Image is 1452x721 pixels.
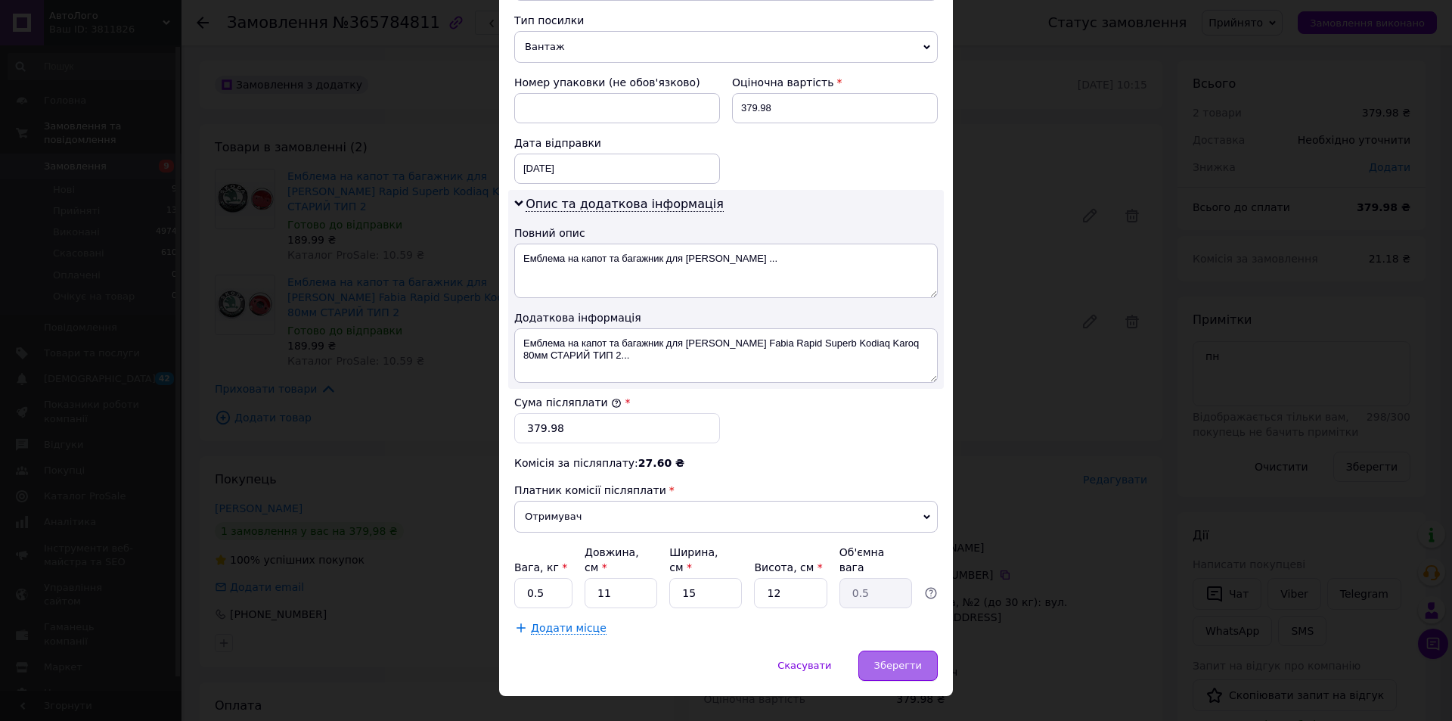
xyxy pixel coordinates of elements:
div: Об'ємна вага [839,545,912,575]
label: Довжина, см [585,546,639,573]
span: Скасувати [777,660,831,671]
span: Зберегти [874,660,922,671]
div: Додаткова інформація [514,310,938,325]
label: Ширина, см [669,546,718,573]
div: Комісія за післяплату: [514,455,938,471]
div: Оціночна вартість [732,75,938,90]
span: Опис та додаткова інформація [526,197,724,212]
span: Тип посилки [514,14,584,26]
div: Повний опис [514,225,938,241]
div: Дата відправки [514,135,720,151]
span: Вантаж [514,31,938,63]
span: 27.60 ₴ [638,457,684,469]
label: Висота, см [754,561,822,573]
div: Номер упаковки (не обов'язково) [514,75,720,90]
textarea: Емблема на капот та багажник для [PERSON_NAME] ... [514,244,938,298]
textarea: Емблема на капот та багажник для [PERSON_NAME] Fabia Rapid Superb Kodiaq Karoq 80мм СТАРИЙ ТИП 2... [514,328,938,383]
label: Вага, кг [514,561,567,573]
label: Сума післяплати [514,396,622,409]
span: Платник комісії післяплати [514,484,666,496]
span: Додати місце [531,622,607,635]
span: Отримувач [514,501,938,533]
